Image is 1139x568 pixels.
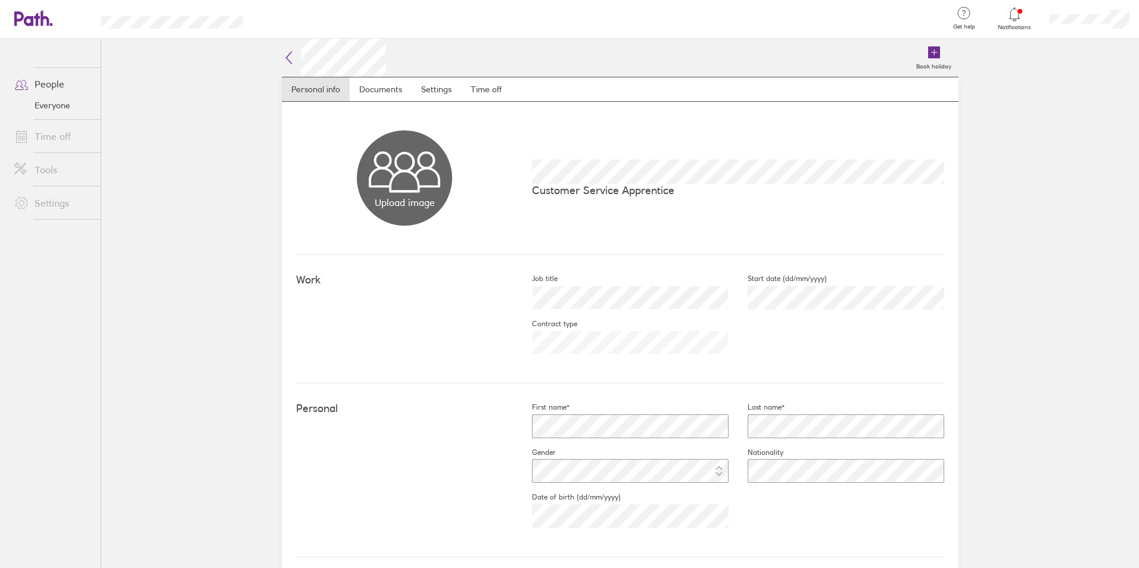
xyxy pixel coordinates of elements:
[909,39,958,77] a: Book holiday
[412,77,461,101] a: Settings
[513,274,558,283] label: Job title
[513,492,621,502] label: Date of birth (dd/mm/yyyy)
[513,319,577,329] label: Contract type
[5,72,101,96] a: People
[461,77,511,101] a: Time off
[5,124,101,148] a: Time off
[296,274,513,286] h4: Work
[513,448,556,457] label: Gender
[945,23,984,30] span: Get help
[296,402,513,415] h4: Personal
[350,77,412,101] a: Documents
[995,24,1034,31] span: Notifications
[729,274,827,283] label: Start date (dd/mm/yyyy)
[513,402,569,412] label: First name*
[5,96,101,115] a: Everyone
[909,60,958,70] label: Book holiday
[532,184,944,196] p: Customer Service Apprentice
[995,6,1034,31] a: Notifications
[729,402,785,412] label: Last name*
[729,448,783,457] label: Nationality
[282,77,350,101] a: Personal info
[5,191,101,215] a: Settings
[5,158,101,182] a: Tools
